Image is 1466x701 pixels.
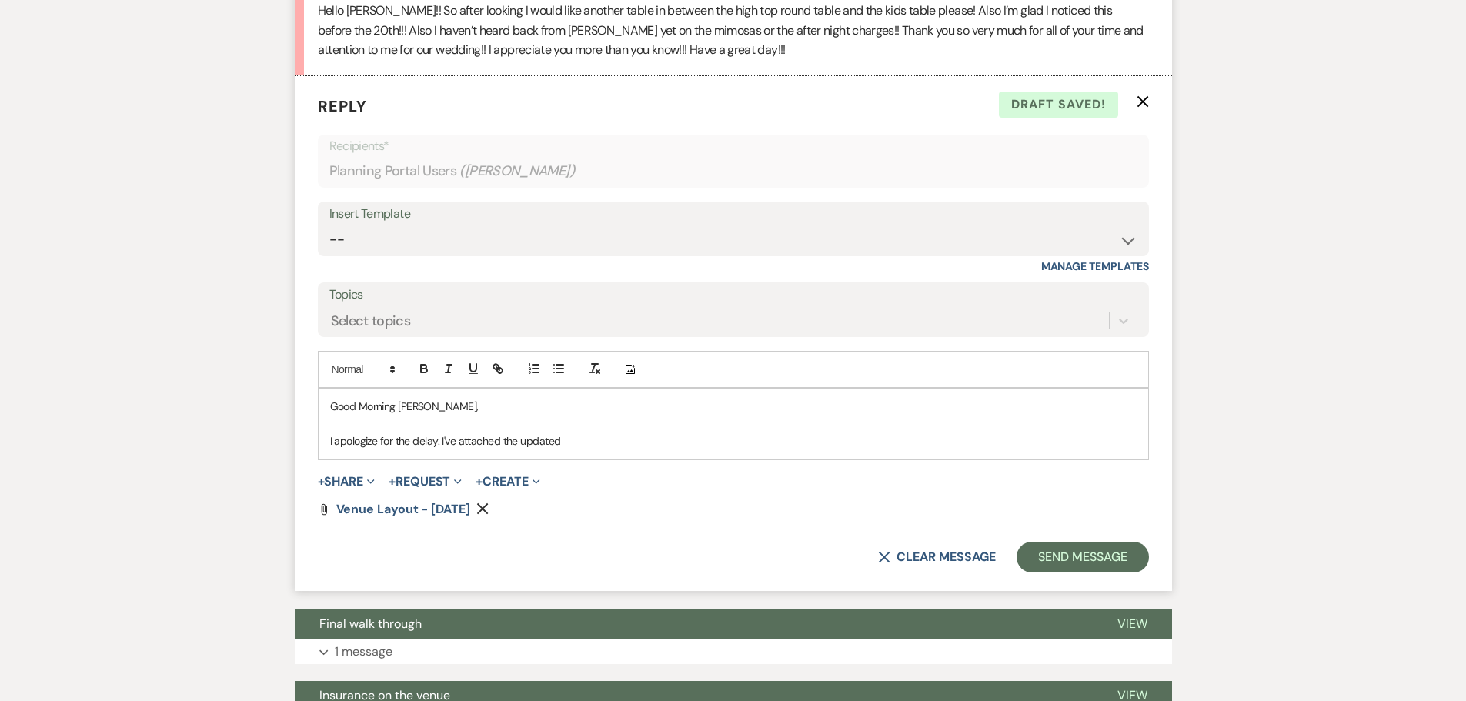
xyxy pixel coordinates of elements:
[295,609,1093,639] button: Final walk through
[329,284,1137,306] label: Topics
[330,432,1137,449] p: I apologize for the delay. I've attached the updated
[318,1,1149,60] div: Hello [PERSON_NAME]!! So after looking I would like another table in between the high top round t...
[336,503,470,516] a: Venue Layout - [DATE]
[318,476,325,488] span: +
[329,136,1137,156] p: Recipients*
[329,156,1137,186] div: Planning Portal Users
[295,639,1172,665] button: 1 message
[476,476,483,488] span: +
[1093,609,1172,639] button: View
[878,551,995,563] button: Clear message
[1041,259,1149,273] a: Manage Templates
[1117,616,1147,632] span: View
[999,92,1118,118] span: Draft saved!
[331,311,411,332] div: Select topics
[336,501,470,517] span: Venue Layout - [DATE]
[319,616,422,632] span: Final walk through
[330,398,1137,415] p: Good Morning [PERSON_NAME],
[459,161,575,182] span: ( [PERSON_NAME] )
[1017,542,1148,572] button: Send Message
[318,96,367,116] span: Reply
[476,476,539,488] button: Create
[389,476,462,488] button: Request
[329,203,1137,225] div: Insert Template
[318,476,376,488] button: Share
[335,642,392,662] p: 1 message
[389,476,396,488] span: +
